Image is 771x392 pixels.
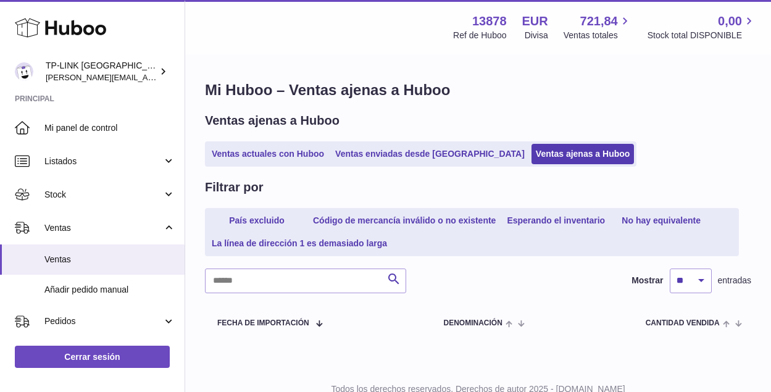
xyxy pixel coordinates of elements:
span: Ventas totales [564,30,632,41]
h2: Filtrar por [205,179,263,196]
span: Stock total DISPONIBLE [648,30,756,41]
span: Pedidos [44,315,162,327]
div: Divisa [525,30,548,41]
strong: 13878 [472,13,507,30]
a: Ventas ajenas a Huboo [531,144,635,164]
a: No hay equivalente [612,211,711,231]
a: Cerrar sesión [15,346,170,368]
div: Ref de Huboo [453,30,506,41]
a: 721,84 Ventas totales [564,13,632,41]
a: Ventas actuales con Huboo [207,144,328,164]
span: Stock [44,189,162,201]
a: Código de mercancía inválido o no existente [309,211,500,231]
label: Mostrar [631,275,663,286]
h2: Ventas ajenas a Huboo [205,112,340,129]
div: TP-LINK [GEOGRAPHIC_DATA], SOCIEDAD LIMITADA [46,60,157,83]
h1: Mi Huboo – Ventas ajenas a Huboo [205,80,751,100]
a: Esperando el inventario [502,211,609,231]
span: Añadir pedido manual [44,284,175,296]
span: Listados [44,156,162,167]
span: 0,00 [718,13,742,30]
span: Cantidad vendida [646,319,720,327]
span: Ventas [44,254,175,265]
span: entradas [718,275,751,286]
img: celia.yan@tp-link.com [15,62,33,81]
span: Fecha de importación [217,319,309,327]
a: 0,00 Stock total DISPONIBLE [648,13,756,41]
span: [PERSON_NAME][EMAIL_ADDRESS][DOMAIN_NAME] [46,72,248,82]
strong: EUR [522,13,548,30]
span: 721,84 [580,13,618,30]
a: Ventas enviadas desde [GEOGRAPHIC_DATA] [331,144,529,164]
a: País excluido [207,211,306,231]
span: Ventas [44,222,162,234]
span: Denominación [443,319,502,327]
span: Mi panel de control [44,122,175,134]
a: La línea de dirección 1 es demasiado larga [207,233,391,254]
